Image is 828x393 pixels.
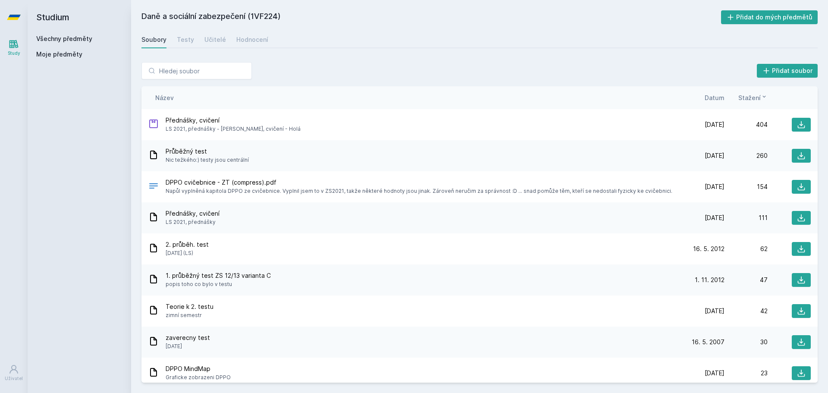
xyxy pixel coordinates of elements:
[166,178,672,187] span: DPPO cvičebnice - ZT (compress).pdf
[2,35,26,61] a: Study
[148,119,159,131] div: .ZIP
[738,93,761,102] span: Stažení
[705,307,724,315] span: [DATE]
[166,116,301,125] span: Přednášky, cvičení
[724,151,768,160] div: 260
[5,375,23,382] div: Uživatel
[705,182,724,191] span: [DATE]
[166,280,271,289] span: popis toho co bylo v testu
[724,369,768,377] div: 23
[236,31,268,48] a: Hodnocení
[166,333,210,342] span: zaverecny test
[166,240,209,249] span: 2. průběh. test
[148,181,159,193] div: PDF
[8,50,20,57] div: Study
[738,93,768,102] button: Stažení
[166,209,220,218] span: Přednášky, cvičení
[693,245,724,253] span: 16. 5. 2012
[721,10,818,24] button: Přidat do mých předmětů
[155,93,174,102] button: Název
[177,35,194,44] div: Testy
[166,311,213,320] span: zimní semestr
[705,93,724,102] button: Datum
[695,276,724,284] span: 1. 11. 2012
[204,31,226,48] a: Učitelé
[177,31,194,48] a: Testy
[141,10,721,24] h2: Daně a sociální zabezpečení (1VF224)
[724,307,768,315] div: 42
[724,338,768,346] div: 30
[141,62,252,79] input: Hledej soubor
[166,373,231,382] span: Graficke zobrazeni DPPO
[166,302,213,311] span: Teorie k 2. testu
[166,271,271,280] span: 1. průběžný test ZS 12/13 varianta C
[2,360,26,386] a: Uživatel
[236,35,268,44] div: Hodnocení
[36,35,92,42] a: Všechny předměty
[36,50,82,59] span: Moje předměty
[692,338,724,346] span: 16. 5. 2007
[166,218,220,226] span: LS 2021, přednášky
[166,125,301,133] span: LS 2021, přednášky - [PERSON_NAME], cvičení - Holá
[724,182,768,191] div: 154
[141,31,166,48] a: Soubory
[166,156,249,164] span: Nic težkého:) testy jsou centrální
[705,120,724,129] span: [DATE]
[166,365,231,373] span: DPPO MindMap
[166,187,672,195] span: Napůl vyplněná kapitola DPPO ze cvičebnice. Vyplnil jsem to v ZS2021, takže některé hodnoty jsou ...
[705,214,724,222] span: [DATE]
[166,147,249,156] span: Průběžný test
[166,249,209,258] span: [DATE] (LS)
[705,369,724,377] span: [DATE]
[724,120,768,129] div: 404
[141,35,166,44] div: Soubory
[724,245,768,253] div: 62
[757,64,818,78] button: Přidat soubor
[724,276,768,284] div: 47
[204,35,226,44] div: Učitelé
[705,151,724,160] span: [DATE]
[724,214,768,222] div: 111
[166,342,210,351] span: [DATE]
